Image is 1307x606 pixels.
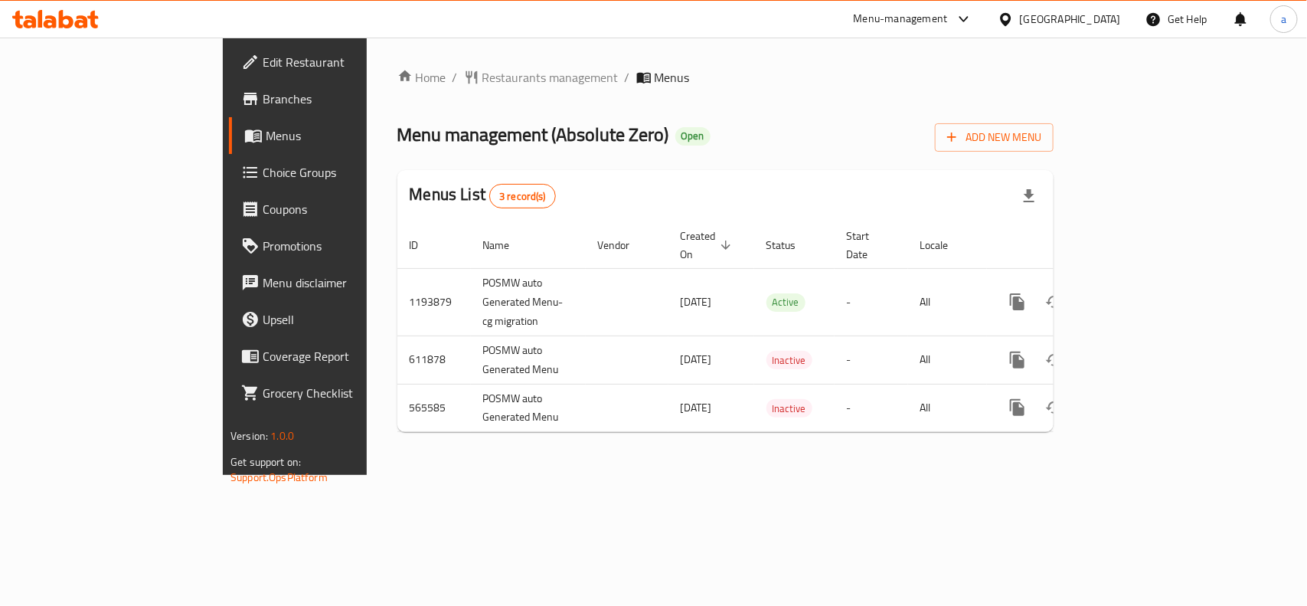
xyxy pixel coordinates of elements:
span: Vendor [598,236,650,254]
span: Version: [230,426,268,446]
span: Grocery Checklist [263,384,429,402]
td: - [835,336,908,384]
span: Locale [920,236,969,254]
button: Change Status [1036,389,1073,426]
span: Add New Menu [947,128,1041,147]
a: Choice Groups [229,154,441,191]
a: Coverage Report [229,338,441,375]
a: Promotions [229,228,441,264]
span: 1.0.0 [270,426,294,446]
nav: breadcrumb [397,68,1054,87]
span: Restaurants management [482,68,619,87]
div: Active [766,293,805,312]
span: Coverage Report [263,347,429,365]
span: Menus [655,68,690,87]
a: Support.OpsPlatform [230,467,328,487]
span: Status [766,236,816,254]
div: Open [675,127,711,146]
span: Start Date [847,227,890,264]
a: Coupons [229,191,441,228]
span: Active [766,293,805,311]
span: a [1281,11,1286,28]
span: [DATE] [681,292,712,312]
button: more [999,283,1036,320]
li: / [625,68,630,87]
td: - [835,384,908,432]
span: Inactive [766,400,812,418]
span: Open [675,129,711,142]
span: Name [483,236,530,254]
a: Grocery Checklist [229,375,441,411]
span: Branches [263,90,429,108]
span: 3 record(s) [490,189,555,204]
a: Menus [229,117,441,154]
span: Choice Groups [263,163,429,182]
button: more [999,342,1036,378]
td: All [908,336,987,384]
td: All [908,384,987,432]
div: Inactive [766,399,812,418]
td: POSMW auto Generated Menu-cg migration [471,268,586,336]
h2: Menus List [410,183,556,208]
span: [DATE] [681,349,712,369]
div: Menu-management [854,10,948,28]
table: enhanced table [397,222,1158,433]
td: POSMW auto Generated Menu [471,336,586,384]
span: [DATE] [681,398,712,418]
a: Edit Restaurant [229,44,441,80]
span: Menus [266,126,429,145]
a: Restaurants management [464,68,619,87]
th: Actions [987,222,1158,269]
span: ID [410,236,439,254]
span: Upsell [263,310,429,329]
a: Upsell [229,301,441,338]
span: Promotions [263,237,429,255]
li: / [453,68,458,87]
span: Menu management ( Absolute Zero ) [397,117,669,152]
td: All [908,268,987,336]
button: more [999,389,1036,426]
button: Change Status [1036,283,1073,320]
button: Add New Menu [935,123,1054,152]
span: Created On [681,227,736,264]
span: Coupons [263,200,429,218]
a: Menu disclaimer [229,264,441,301]
span: Inactive [766,352,812,369]
td: - [835,268,908,336]
div: [GEOGRAPHIC_DATA] [1020,11,1121,28]
button: Change Status [1036,342,1073,378]
span: Get support on: [230,452,301,472]
span: Edit Restaurant [263,53,429,71]
td: POSMW auto Generated Menu [471,384,586,432]
div: Export file [1011,178,1047,215]
a: Branches [229,80,441,117]
div: Total records count [489,184,556,208]
span: Menu disclaimer [263,274,429,292]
